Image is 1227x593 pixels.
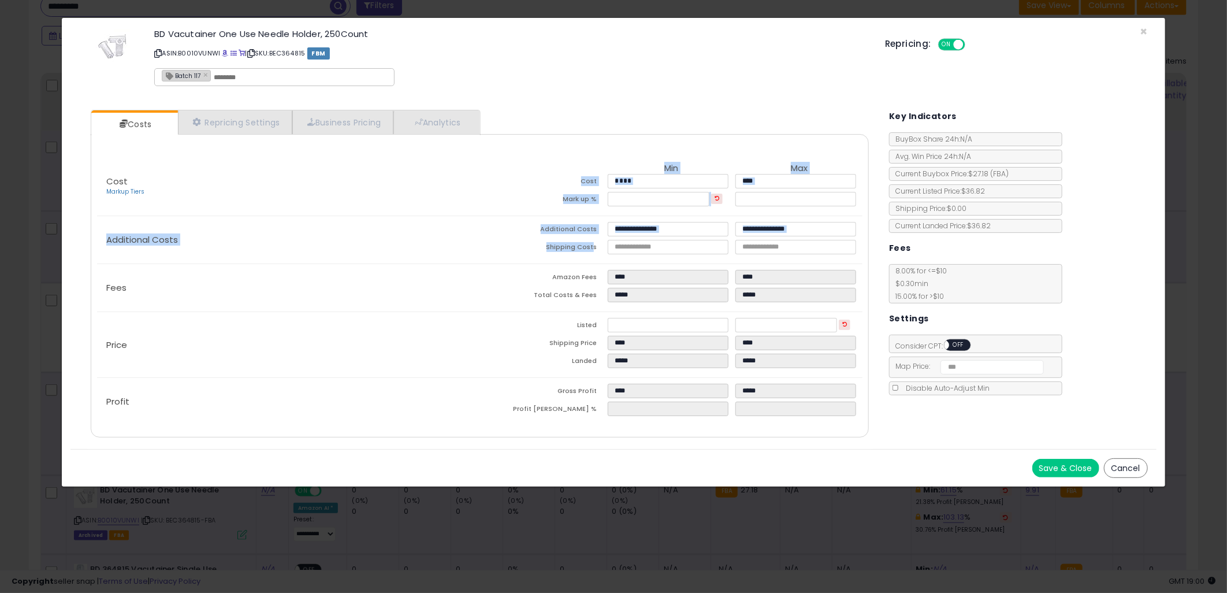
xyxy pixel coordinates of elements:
[990,169,1009,179] span: ( FBA )
[222,49,228,58] a: BuyBox page
[890,361,1044,371] span: Map Price:
[890,151,971,161] span: Avg. Win Price 24h: N/A
[97,397,480,406] p: Profit
[890,221,991,231] span: Current Landed Price: $36.82
[91,113,177,136] a: Costs
[890,279,928,288] span: $0.30 min
[939,40,954,50] span: ON
[480,318,608,336] td: Listed
[735,164,863,174] th: Max
[890,134,972,144] span: BuyBox Share 24h: N/A
[890,203,966,213] span: Shipping Price: $0.00
[203,69,210,80] a: ×
[1032,459,1099,477] button: Save & Close
[889,241,911,255] h5: Fees
[950,340,968,350] span: OFF
[393,110,479,134] a: Analytics
[900,383,990,393] span: Disable Auto-Adjust Min
[480,270,608,288] td: Amazon Fees
[480,288,608,306] td: Total Costs & Fees
[97,283,480,292] p: Fees
[480,402,608,420] td: Profit [PERSON_NAME] %
[890,266,947,301] span: 8.00 % for <= $10
[890,341,986,351] span: Consider CPT:
[480,336,608,354] td: Shipping Price
[885,39,931,49] h5: Repricing:
[239,49,245,58] a: Your listing only
[106,187,144,196] a: Markup Tiers
[97,340,480,350] p: Price
[889,312,928,326] h5: Settings
[968,169,1009,179] span: $27.18
[1140,23,1148,40] span: ×
[890,186,985,196] span: Current Listed Price: $36.82
[480,192,608,210] td: Mark up %
[608,164,735,174] th: Min
[890,291,944,301] span: 15.00 % for > $10
[178,110,292,134] a: Repricing Settings
[154,44,868,62] p: ASIN: B0010VUNWI | SKU: BEC364815
[963,40,981,50] span: OFF
[480,384,608,402] td: Gross Profit
[480,222,608,240] td: Additional Costs
[95,29,130,64] img: 31VAdSMm00L._SL60_.jpg
[97,235,480,244] p: Additional Costs
[292,110,393,134] a: Business Pricing
[154,29,868,38] h3: BD Vacutainer One Use Needle Holder, 250Count
[307,47,330,60] span: FBM
[889,109,957,124] h5: Key Indicators
[230,49,237,58] a: All offer listings
[1104,458,1148,478] button: Cancel
[480,174,608,192] td: Cost
[480,240,608,258] td: Shipping Costs
[890,169,1009,179] span: Current Buybox Price:
[97,177,480,197] p: Cost
[162,71,200,80] span: Batch 117
[480,354,608,372] td: Landed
